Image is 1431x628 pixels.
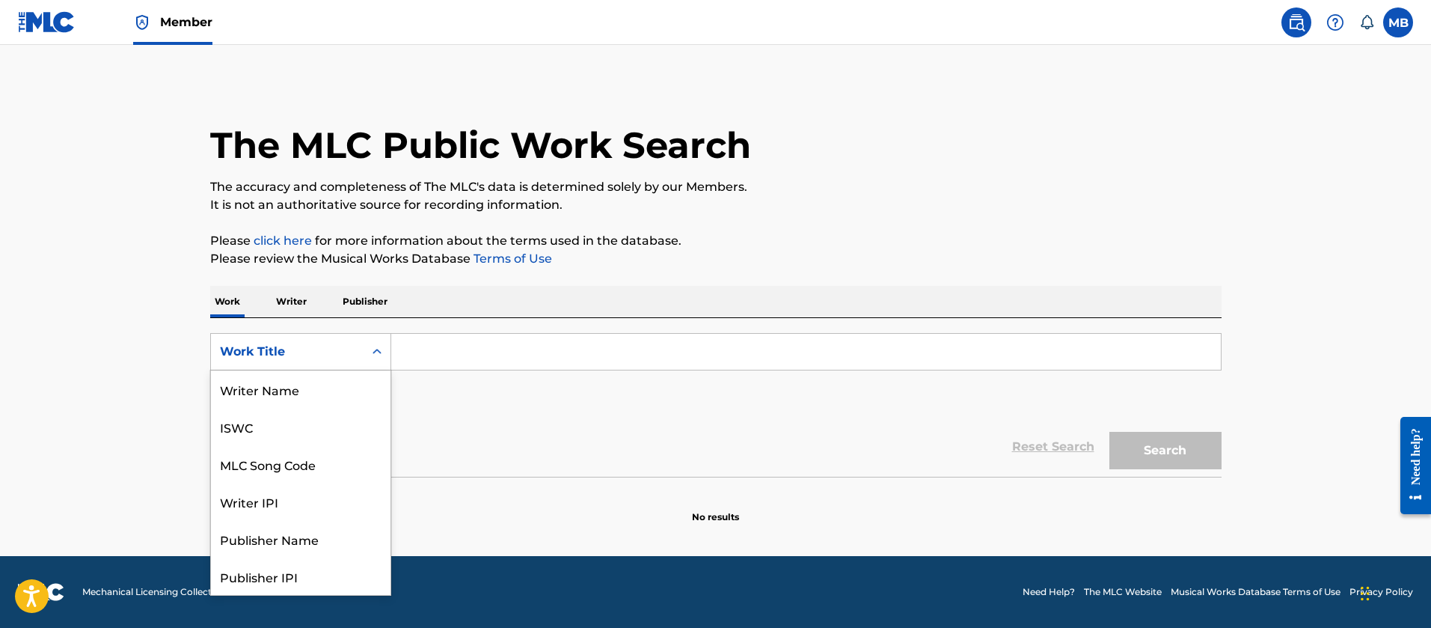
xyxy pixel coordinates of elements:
div: Writer Name [211,371,390,408]
p: Please for more information about the terms used in the database. [210,232,1222,250]
p: Work [210,286,245,317]
div: Notifications [1359,15,1374,30]
span: Member [160,13,212,31]
p: No results [692,493,739,524]
a: Need Help? [1023,585,1075,599]
div: Work Title [220,343,355,361]
div: Drag [1361,571,1370,616]
div: User Menu [1383,7,1413,37]
p: Please review the Musical Works Database [210,250,1222,268]
p: The accuracy and completeness of The MLC's data is determined solely by our Members. [210,178,1222,196]
form: Search Form [210,333,1222,477]
iframe: Resource Center [1389,406,1431,526]
a: Privacy Policy [1349,585,1413,599]
div: Publisher Name [211,520,390,558]
img: Top Rightsholder [133,13,151,31]
a: Musical Works Database Terms of Use [1171,585,1340,599]
p: Publisher [338,286,392,317]
img: logo [18,583,64,601]
div: Publisher IPI [211,558,390,595]
a: Terms of Use [471,251,552,266]
a: Public Search [1281,7,1311,37]
img: MLC Logo [18,11,76,33]
a: click here [254,234,312,248]
div: ISWC [211,408,390,445]
img: search [1287,13,1305,31]
iframe: Chat Widget [1356,556,1431,628]
p: Writer [272,286,311,317]
img: help [1326,13,1344,31]
div: Help [1320,7,1350,37]
div: Writer IPI [211,483,390,520]
p: It is not an authoritative source for recording information. [210,196,1222,214]
h1: The MLC Public Work Search [210,123,751,168]
a: The MLC Website [1084,585,1162,599]
div: MLC Song Code [211,445,390,483]
span: Mechanical Licensing Collective © 2025 [82,585,256,599]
